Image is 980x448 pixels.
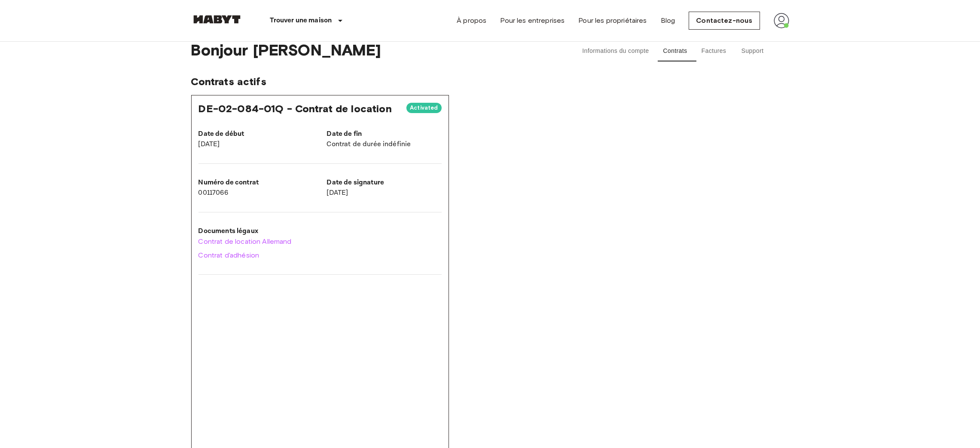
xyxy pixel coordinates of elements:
a: Contrat de location Allemand [198,236,442,247]
a: Contrat d'adhésion [198,250,442,261]
a: À propos [457,15,486,26]
p: 00117066 [198,188,313,198]
a: Pour les entreprises [500,15,565,26]
p: [DATE] [327,188,442,198]
span: Bonjour [PERSON_NAME] [191,41,552,61]
p: [DATE] [198,139,313,150]
p: Date de signature [327,178,442,188]
span: DE-02-084-01Q - Contrat de location [198,102,392,115]
a: Contactez-nous [689,12,760,30]
p: Trouver une maison [270,15,332,26]
img: avatar [774,13,789,28]
a: Blog [661,15,675,26]
p: Contrat de durée indéfinie [327,139,442,150]
button: Support [733,41,772,61]
span: Activated [406,104,441,112]
p: Date de début [198,129,313,139]
button: Factures [695,41,733,61]
p: Documents légaux [198,226,442,236]
p: Date de fin [327,129,442,139]
button: Informations du compte [575,41,656,61]
img: Habyt [191,15,243,24]
span: Contrats actifs [191,75,789,88]
a: Pour les propriétaires [578,15,647,26]
button: Contrats [656,41,695,61]
p: Numéro de contrat [198,178,313,188]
